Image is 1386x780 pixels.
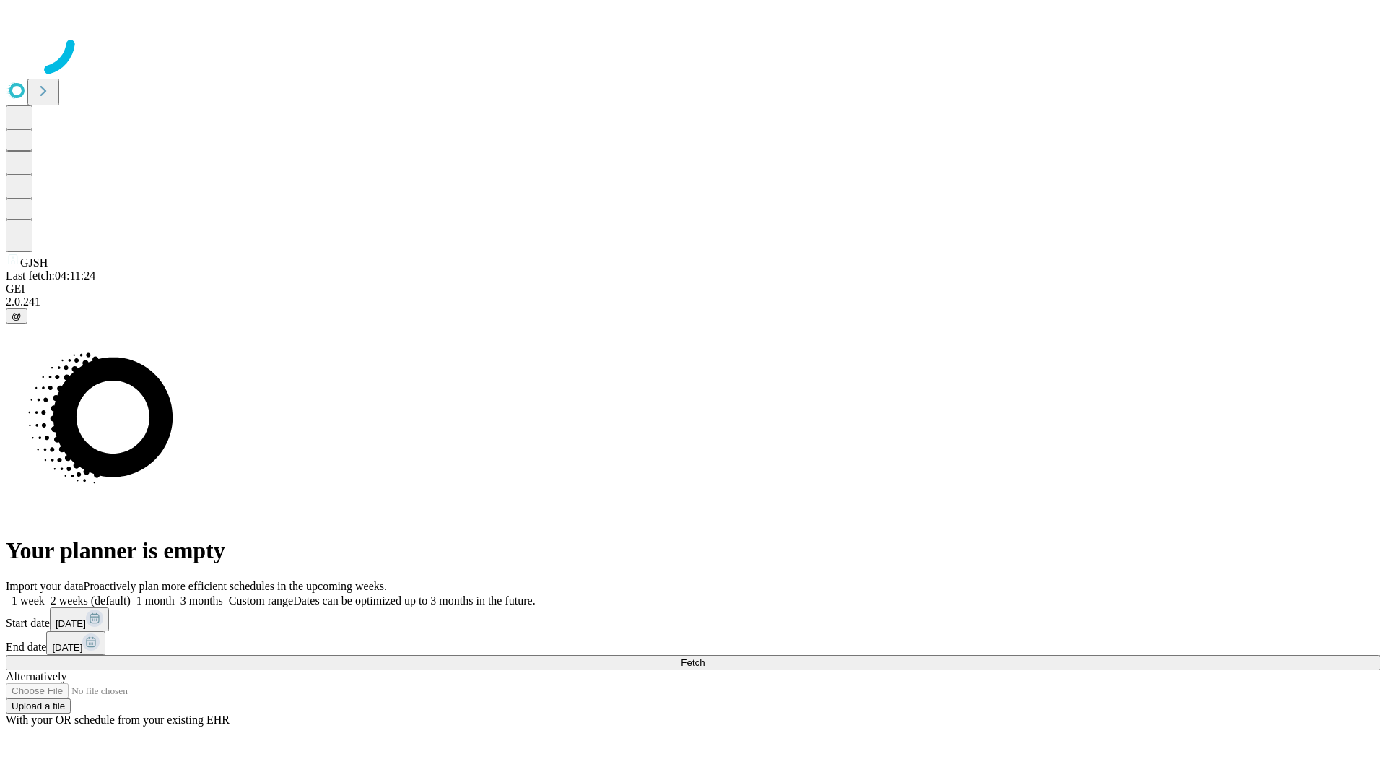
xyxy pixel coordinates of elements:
[6,580,84,592] span: Import your data
[6,670,66,682] span: Alternatively
[136,594,175,607] span: 1 month
[6,607,1380,631] div: Start date
[6,295,1380,308] div: 2.0.241
[6,714,230,726] span: With your OR schedule from your existing EHR
[6,655,1380,670] button: Fetch
[12,311,22,321] span: @
[12,594,45,607] span: 1 week
[84,580,387,592] span: Proactively plan more efficient schedules in the upcoming weeks.
[180,594,223,607] span: 3 months
[20,256,48,269] span: GJSH
[6,282,1380,295] div: GEI
[229,594,293,607] span: Custom range
[293,594,535,607] span: Dates can be optimized up to 3 months in the future.
[50,607,109,631] button: [DATE]
[56,618,86,629] span: [DATE]
[6,537,1380,564] h1: Your planner is empty
[46,631,105,655] button: [DATE]
[6,698,71,714] button: Upload a file
[52,642,82,653] span: [DATE]
[6,269,95,282] span: Last fetch: 04:11:24
[51,594,131,607] span: 2 weeks (default)
[681,657,705,668] span: Fetch
[6,631,1380,655] div: End date
[6,308,27,324] button: @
